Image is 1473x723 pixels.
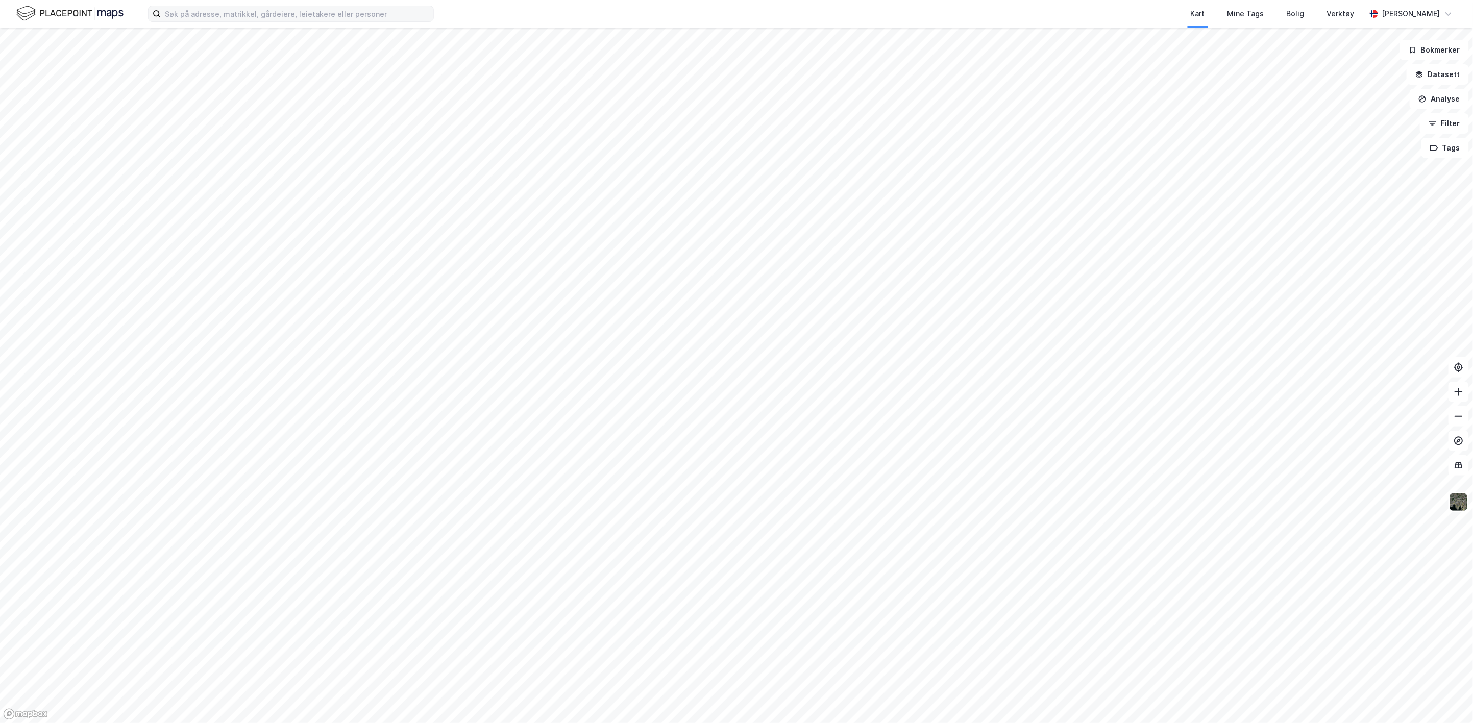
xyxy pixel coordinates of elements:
div: Kart [1191,8,1205,20]
div: [PERSON_NAME] [1382,8,1440,20]
img: logo.f888ab2527a4732fd821a326f86c7f29.svg [16,5,124,22]
iframe: Chat Widget [1422,674,1473,723]
input: Søk på adresse, matrikkel, gårdeiere, leietakere eller personer [161,6,433,21]
div: Kontrollprogram for chat [1422,674,1473,723]
div: Mine Tags [1227,8,1264,20]
div: Verktøy [1327,8,1355,20]
div: Bolig [1287,8,1305,20]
